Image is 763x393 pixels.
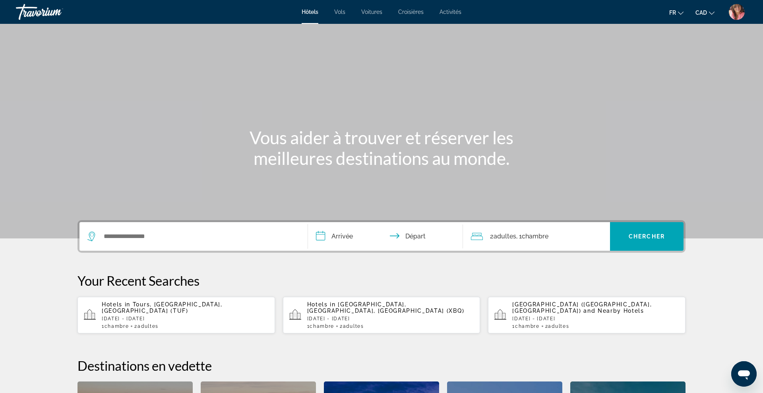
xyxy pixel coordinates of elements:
[629,233,665,240] span: Chercher
[522,232,548,240] span: Chambre
[512,323,539,329] span: 1
[512,301,652,314] span: [GEOGRAPHIC_DATA] ([GEOGRAPHIC_DATA], [GEOGRAPHIC_DATA])
[105,323,129,329] span: Chambre
[334,9,345,15] a: Vols
[731,361,757,387] iframe: Bouton de lancement de la fenêtre de messagerie
[440,9,461,15] a: Activités
[729,4,745,20] img: Z
[102,316,269,321] p: [DATE] - [DATE]
[310,323,334,329] span: Chambre
[134,323,158,329] span: 2
[77,358,686,374] h2: Destinations en vedette
[669,7,684,18] button: Change language
[307,301,336,308] span: Hotels in
[669,10,676,16] span: fr
[307,301,465,314] span: [GEOGRAPHIC_DATA], [GEOGRAPHIC_DATA], [GEOGRAPHIC_DATA] (XBQ)
[398,9,424,15] a: Croisières
[490,231,516,242] span: 2
[343,323,364,329] span: Adultes
[488,296,686,334] button: [GEOGRAPHIC_DATA] ([GEOGRAPHIC_DATA], [GEOGRAPHIC_DATA]) and Nearby Hotels[DATE] - [DATE]1Chambre...
[102,301,223,314] span: Tours, [GEOGRAPHIC_DATA], [GEOGRAPHIC_DATA] (TUF)
[494,232,516,240] span: Adultes
[726,4,747,20] button: User Menu
[307,323,334,329] span: 1
[308,222,463,251] button: Check in and out dates
[102,301,130,308] span: Hotels in
[512,316,679,321] p: [DATE] - [DATE]
[283,296,480,334] button: Hotels in [GEOGRAPHIC_DATA], [GEOGRAPHIC_DATA], [GEOGRAPHIC_DATA] (XBQ)[DATE] - [DATE]1Chambre2Ad...
[340,323,364,329] span: 2
[695,7,715,18] button: Change currency
[79,222,684,251] div: Search widget
[302,9,318,15] a: Hôtels
[515,323,540,329] span: Chambre
[102,323,129,329] span: 1
[16,2,95,22] a: Travorium
[77,273,686,288] p: Your Recent Searches
[695,10,707,16] span: CAD
[232,127,531,168] h1: Vous aider à trouver et réserver les meilleures destinations au monde.
[137,323,159,329] span: Adultes
[610,222,684,251] button: Chercher
[361,9,382,15] a: Voitures
[516,231,548,242] span: , 1
[545,323,569,329] span: 2
[583,308,644,314] span: and Nearby Hotels
[548,323,569,329] span: Adultes
[77,296,275,334] button: Hotels in Tours, [GEOGRAPHIC_DATA], [GEOGRAPHIC_DATA] (TUF)[DATE] - [DATE]1Chambre2Adultes
[307,316,474,321] p: [DATE] - [DATE]
[463,222,610,251] button: Travelers: 2 adults, 0 children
